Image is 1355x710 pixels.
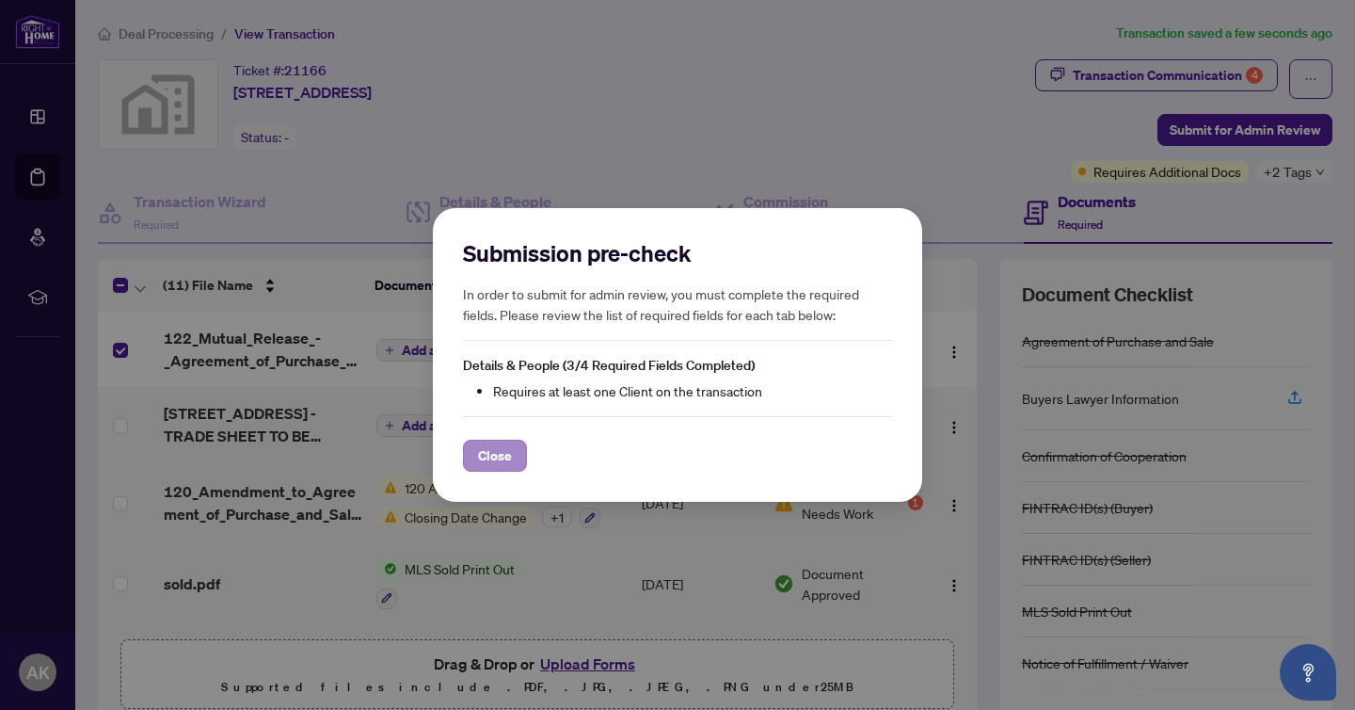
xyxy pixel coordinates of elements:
span: Details & People (3/4 Required Fields Completed) [463,357,755,374]
button: Close [463,440,527,472]
button: Open asap [1280,644,1336,701]
h2: Submission pre-check [463,238,892,268]
li: Requires at least one Client on the transaction [493,380,892,401]
h5: In order to submit for admin review, you must complete the required fields. Please review the lis... [463,283,892,325]
span: Close [478,441,512,471]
